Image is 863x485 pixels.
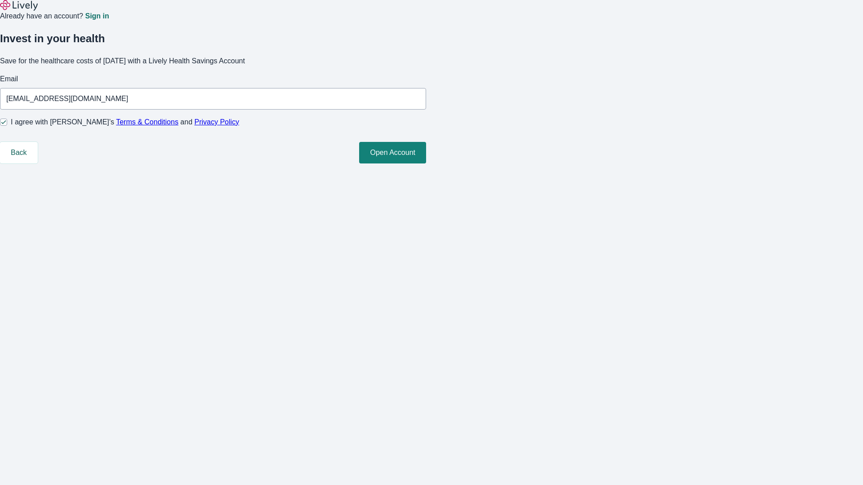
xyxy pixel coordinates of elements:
span: I agree with [PERSON_NAME]’s and [11,117,239,128]
a: Sign in [85,13,109,20]
a: Terms & Conditions [116,118,178,126]
button: Open Account [359,142,426,163]
a: Privacy Policy [195,118,240,126]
